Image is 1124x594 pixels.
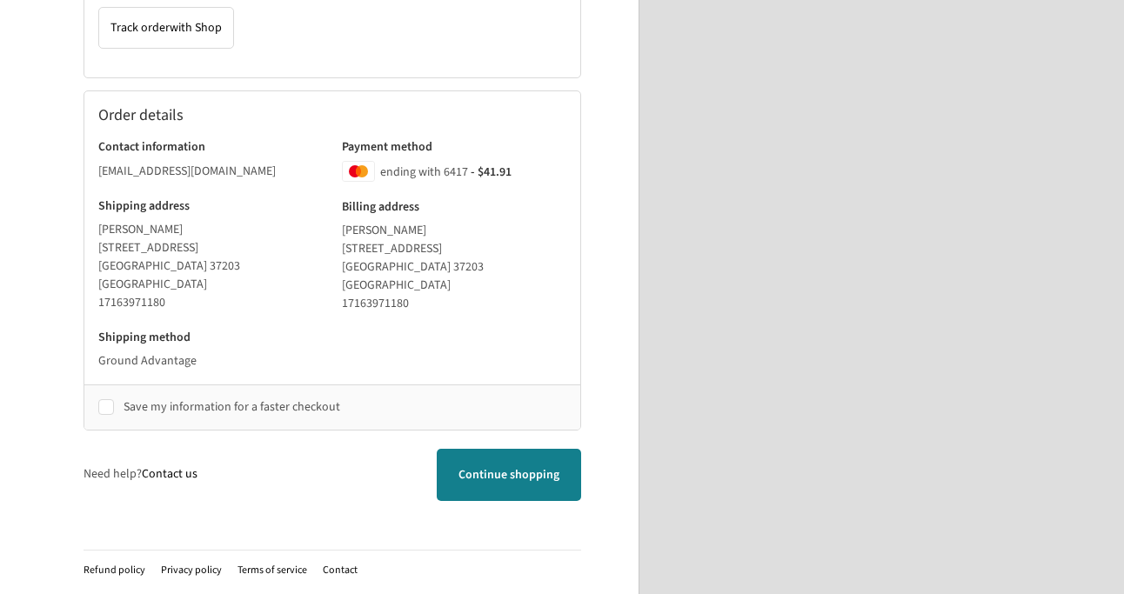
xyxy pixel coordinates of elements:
[98,163,276,180] bdo: [EMAIL_ADDRESS][DOMAIN_NAME]
[98,7,234,49] button: Track orderwith Shop
[342,199,567,215] h3: Billing address
[380,163,468,180] span: ending with 6417
[84,563,145,577] a: Refund policy
[342,222,567,313] address: [PERSON_NAME] [STREET_ADDRESS] [GEOGRAPHIC_DATA] 37203 [GEOGRAPHIC_DATA] ‎17163971180
[161,563,222,577] a: Privacy policy
[98,352,324,370] p: Ground Advantage
[458,466,559,484] span: Continue shopping
[110,19,222,37] span: Track order
[98,330,324,345] h3: Shipping method
[98,198,324,214] h3: Shipping address
[84,465,197,484] p: Need help?
[98,105,332,125] h2: Order details
[170,19,222,37] span: with Shop
[437,449,581,500] a: Continue shopping
[124,399,567,416] label: Save my information for a faster checkout
[98,221,324,312] address: [PERSON_NAME] [STREET_ADDRESS] [GEOGRAPHIC_DATA] 37203 [GEOGRAPHIC_DATA] ‎17163971180
[471,163,512,180] span: - $41.91
[342,139,567,155] h3: Payment method
[323,563,358,577] a: Contact
[238,563,307,577] a: Terms of service
[142,465,197,483] a: Contact us
[98,139,324,155] h3: Contact information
